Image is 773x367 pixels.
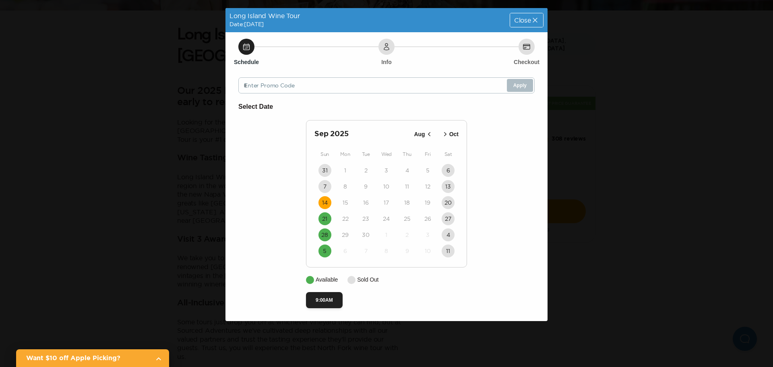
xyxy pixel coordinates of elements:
[343,182,347,191] time: 8
[385,231,387,239] time: 1
[442,164,455,177] button: 6
[364,166,368,174] time: 2
[424,215,431,223] time: 26
[445,215,451,223] time: 27
[514,17,531,23] span: Close
[344,166,346,174] time: 1
[342,231,349,239] time: 29
[405,247,409,255] time: 9
[323,182,327,191] time: 7
[404,215,411,223] time: 25
[401,245,413,257] button: 9
[343,199,348,207] time: 15
[446,247,450,255] time: 11
[421,245,434,257] button: 10
[449,130,459,139] p: Oct
[442,228,455,241] button: 4
[362,231,370,239] time: 30
[442,245,455,257] button: 11
[384,199,389,207] time: 17
[360,228,372,241] button: 30
[364,182,368,191] time: 9
[360,212,372,225] button: 23
[421,196,434,209] button: 19
[362,215,369,223] time: 23
[405,182,409,191] time: 11
[401,228,413,241] button: 2
[380,196,393,209] button: 17
[425,182,430,191] time: 12
[364,247,368,255] time: 7
[360,196,372,209] button: 16
[421,180,434,193] button: 12
[321,231,328,239] time: 28
[442,196,455,209] button: 20
[426,231,430,239] time: 3
[401,180,413,193] button: 11
[425,199,430,207] time: 19
[442,180,455,193] button: 13
[360,180,372,193] button: 9
[314,129,411,140] h2: Sep 2025
[381,58,392,66] h6: Info
[322,166,328,174] time: 31
[342,215,349,223] time: 22
[405,231,409,239] time: 2
[229,21,264,27] span: Date: [DATE]
[380,245,393,257] button: 8
[318,164,331,177] button: 31
[339,196,352,209] button: 15
[355,149,376,159] div: Tue
[514,58,539,66] h6: Checkout
[380,180,393,193] button: 10
[318,212,331,225] button: 21
[401,164,413,177] button: 4
[383,215,390,223] time: 24
[384,166,388,174] time: 3
[446,166,450,174] time: 6
[363,199,369,207] time: 16
[445,182,451,191] time: 13
[380,164,393,177] button: 3
[383,182,389,191] time: 10
[411,128,435,141] button: Aug
[314,149,335,159] div: Sun
[339,164,352,177] button: 1
[376,149,397,159] div: Wed
[442,212,455,225] button: 27
[234,58,259,66] h6: Schedule
[414,130,425,139] p: Aug
[306,292,343,308] button: 9:00AM
[339,212,352,225] button: 22
[339,180,352,193] button: 8
[318,245,331,257] button: 5
[26,353,149,363] h2: Want $10 off Apple Picking?
[439,128,461,141] button: Oct
[318,180,331,193] button: 7
[360,164,372,177] button: 2
[322,215,327,223] time: 21
[444,199,452,207] time: 20
[446,231,450,239] time: 4
[380,228,393,241] button: 1
[360,245,372,257] button: 7
[335,149,355,159] div: Mon
[316,276,338,284] p: Available
[339,228,352,241] button: 29
[425,247,431,255] time: 10
[405,166,409,174] time: 4
[357,276,378,284] p: Sold Out
[16,349,169,367] a: Want $10 off Apple Picking?
[404,199,410,207] time: 18
[401,212,413,225] button: 25
[438,149,459,159] div: Sat
[322,199,328,207] time: 14
[339,245,352,257] button: 6
[418,149,438,159] div: Fri
[421,212,434,225] button: 26
[238,102,535,112] h6: Select Date
[426,166,430,174] time: 5
[318,228,331,241] button: 28
[421,228,434,241] button: 3
[421,164,434,177] button: 5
